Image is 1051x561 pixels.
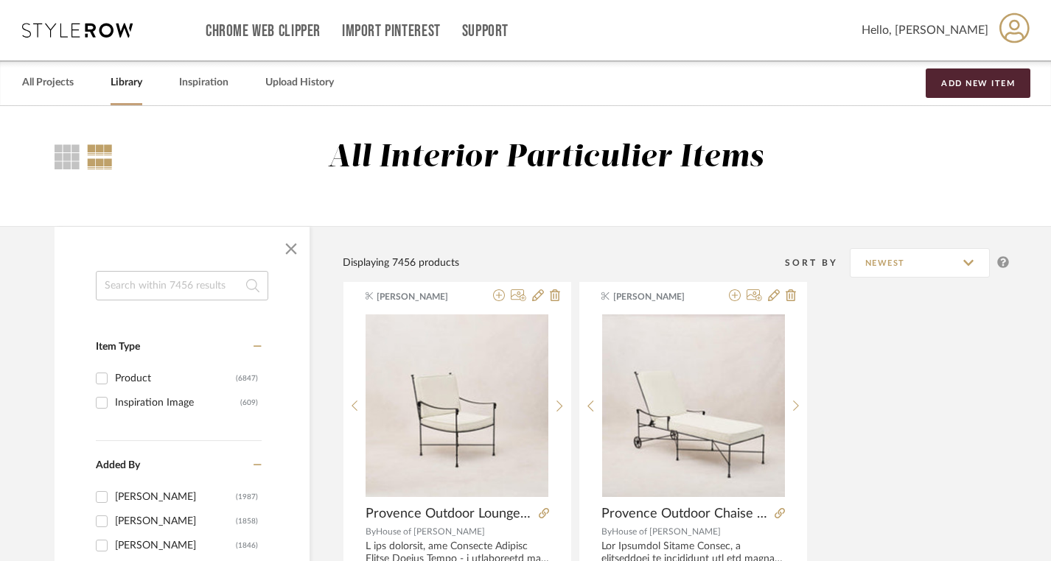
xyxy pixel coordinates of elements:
div: (609) [240,391,258,414]
a: Chrome Web Clipper [206,25,321,38]
a: Support [462,25,509,38]
span: Provence Outdoor Chaise Lounge - Boucle [601,506,769,522]
span: [PERSON_NAME] [377,290,469,303]
div: Inspiration Image [115,391,240,414]
a: Import Pinterest [342,25,441,38]
span: Item Type [96,342,140,352]
div: (1846) [236,534,258,557]
div: Product [115,367,236,390]
div: (1987) [236,485,258,509]
input: Search within 7456 results [96,271,268,300]
a: Upload History [265,73,334,93]
img: Provence Outdoor Chaise Lounge - Boucle [602,314,785,497]
div: Sort By [785,255,850,270]
span: Added By [96,460,140,470]
div: (1858) [236,509,258,533]
span: House of [PERSON_NAME] [612,527,721,536]
a: Inspiration [179,73,228,93]
div: [PERSON_NAME] [115,534,236,557]
span: House of [PERSON_NAME] [376,527,485,536]
div: All Interior Particulier Items [328,139,764,177]
span: By [366,527,376,536]
a: Library [111,73,142,93]
a: All Projects [22,73,74,93]
span: [PERSON_NAME] [613,290,706,303]
button: Close [276,234,306,264]
img: Provence Outdoor Lounge Dining Chair - Boucle [366,314,548,497]
button: Add New Item [926,68,1030,98]
span: Provence Outdoor Lounge Dining Chair - Boucle [366,506,533,522]
div: Displaying 7456 products [343,255,459,271]
div: [PERSON_NAME] [115,485,236,509]
div: (6847) [236,367,258,390]
div: [PERSON_NAME] [115,509,236,533]
span: Hello, [PERSON_NAME] [862,21,988,39]
span: By [601,527,612,536]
